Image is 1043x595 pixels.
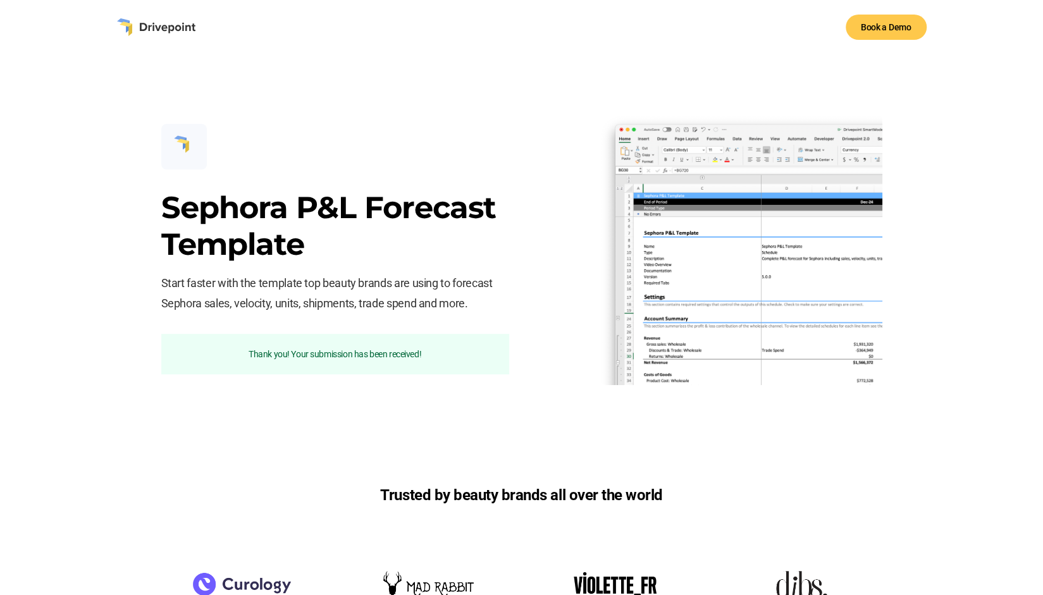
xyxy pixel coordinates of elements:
[161,273,509,314] p: Start faster with the template top beauty brands are using to forecast Sephora sales, velocity, u...
[174,347,497,362] div: Thank you! Your submission has been received!
[846,15,927,40] a: Book a Demo
[161,334,509,374] div: Email Form success
[380,484,662,506] h6: Trusted by beauty brands all over the world
[861,20,911,35] div: Book a Demo
[161,190,509,262] h3: Sephora P&L Forecast Template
